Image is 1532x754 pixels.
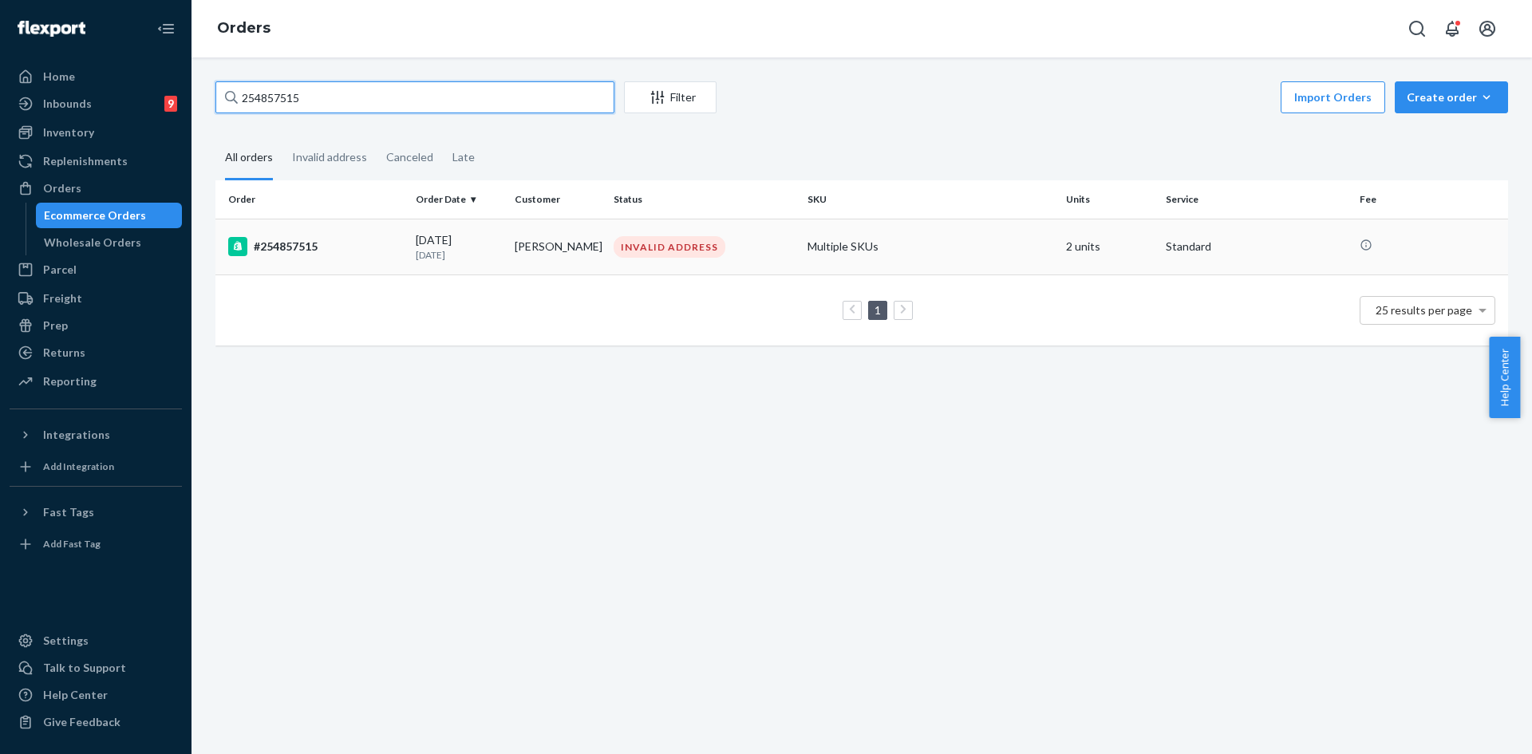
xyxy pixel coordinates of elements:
[215,180,409,219] th: Order
[452,136,475,178] div: Late
[1436,13,1468,45] button: Open notifications
[1281,81,1385,113] button: Import Orders
[10,313,182,338] a: Prep
[43,153,128,169] div: Replenishments
[10,286,182,311] a: Freight
[10,682,182,708] a: Help Center
[801,219,1060,274] td: Multiple SKUs
[10,454,182,480] a: Add Integration
[10,531,182,557] a: Add Fast Tag
[10,499,182,525] button: Fast Tags
[1166,239,1347,255] p: Standard
[1376,303,1472,317] span: 25 results per page
[204,6,283,52] ol: breadcrumbs
[43,537,101,551] div: Add Fast Tag
[43,96,92,112] div: Inbounds
[508,219,607,274] td: [PERSON_NAME]
[43,180,81,196] div: Orders
[624,81,717,113] button: Filter
[10,628,182,653] a: Settings
[1060,180,1159,219] th: Units
[515,192,601,206] div: Customer
[10,64,182,89] a: Home
[801,180,1060,219] th: SKU
[43,318,68,334] div: Prep
[43,427,110,443] div: Integrations
[10,91,182,116] a: Inbounds9
[1060,219,1159,274] td: 2 units
[36,203,183,228] a: Ecommerce Orders
[1489,337,1520,418] button: Help Center
[217,19,270,37] a: Orders
[225,136,273,180] div: All orders
[43,687,108,703] div: Help Center
[10,340,182,365] a: Returns
[10,655,182,681] a: Talk to Support
[292,136,367,178] div: Invalid address
[409,180,508,219] th: Order Date
[1401,13,1433,45] button: Open Search Box
[43,660,126,676] div: Talk to Support
[43,69,75,85] div: Home
[10,120,182,145] a: Inventory
[44,235,141,251] div: Wholesale Orders
[43,124,94,140] div: Inventory
[43,714,120,730] div: Give Feedback
[416,248,502,262] p: [DATE]
[10,422,182,448] button: Integrations
[1159,180,1353,219] th: Service
[150,13,182,45] button: Close Navigation
[43,633,89,649] div: Settings
[215,81,614,113] input: Search orders
[18,21,85,37] img: Flexport logo
[10,369,182,394] a: Reporting
[614,236,725,258] div: INVALID ADDRESS
[10,176,182,201] a: Orders
[43,460,114,473] div: Add Integration
[43,373,97,389] div: Reporting
[386,136,433,178] div: Canceled
[228,237,403,256] div: #254857515
[1407,89,1496,105] div: Create order
[1353,180,1508,219] th: Fee
[44,207,146,223] div: Ecommerce Orders
[10,148,182,174] a: Replenishments
[1395,81,1508,113] button: Create order
[43,345,85,361] div: Returns
[10,709,182,735] button: Give Feedback
[164,96,177,112] div: 9
[607,180,801,219] th: Status
[416,232,502,262] div: [DATE]
[871,303,884,317] a: Page 1 is your current page
[10,257,182,282] a: Parcel
[43,262,77,278] div: Parcel
[36,230,183,255] a: Wholesale Orders
[625,89,716,105] div: Filter
[1471,13,1503,45] button: Open account menu
[43,290,82,306] div: Freight
[43,504,94,520] div: Fast Tags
